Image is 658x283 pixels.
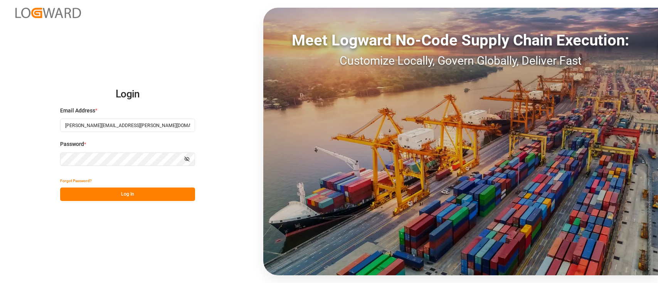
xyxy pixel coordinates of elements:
[263,52,658,69] div: Customize Locally, Govern Globally, Deliver Fast
[60,107,95,115] span: Email Address
[263,29,658,52] div: Meet Logward No-Code Supply Chain Execution:
[60,119,195,132] input: Enter your email
[60,140,84,148] span: Password
[15,8,81,18] img: Logward_new_orange.png
[60,188,195,201] button: Log In
[60,174,92,188] button: Forgot Password?
[60,82,195,107] h2: Login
